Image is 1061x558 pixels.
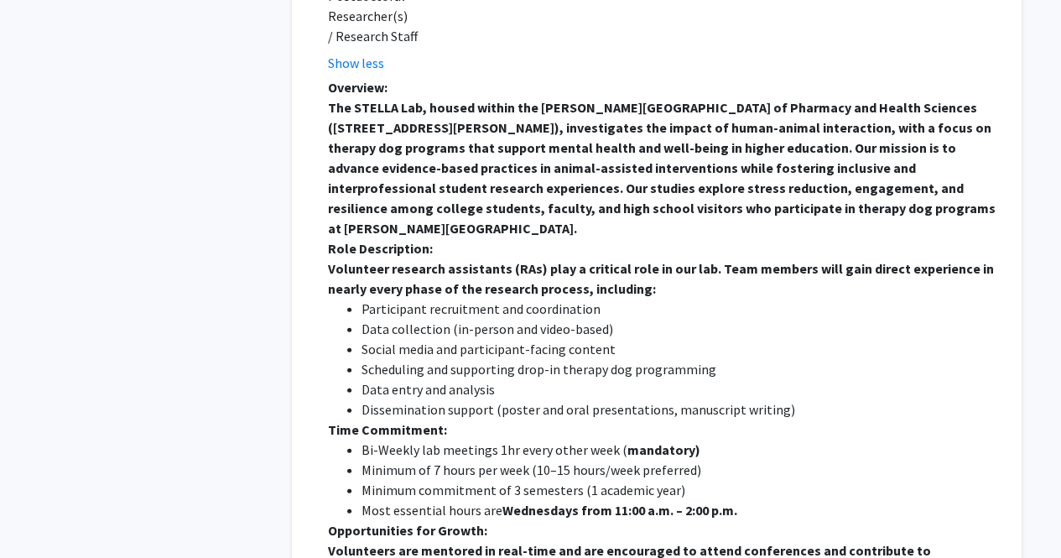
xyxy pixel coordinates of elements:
li: Scheduling and supporting drop-in therapy dog programming [361,359,998,379]
li: Minimum of 7 hours per week (10–15 hours/week preferred) [361,460,998,480]
li: Dissemination support (poster and oral presentations, manuscript writing) [361,399,998,420]
li: Social media and participant-facing content [361,339,998,359]
li: Data entry and analysis [361,379,998,399]
li: Minimum commitment of 3 semesters (1 academic year) [361,480,998,500]
iframe: Chat [13,482,71,545]
li: Most essential hours are [361,500,998,520]
strong: The STELLA Lab, housed within the [PERSON_NAME][GEOGRAPHIC_DATA] of Pharmacy and Health Sciences ... [328,99,996,237]
strong: Overview: [328,79,387,96]
strong: Time Commitment: [328,421,447,438]
li: Bi-Weekly lab meetings 1hr every other week ( [361,440,998,460]
li: Participant recruitment and coordination [361,299,998,319]
li: Data collection (in-person and video-based) [361,319,998,339]
strong: Role Description: [328,240,433,257]
strong: Opportunities for Growth: [328,522,487,539]
strong: Wednesdays from 11:00 a.m. – 2:00 p.m. [502,502,737,519]
strong: mandatory) [627,441,700,458]
button: Show less [328,53,384,73]
strong: Volunteer research assistants (RAs) play a critical role in our lab. Team members will gain direc... [328,260,994,297]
